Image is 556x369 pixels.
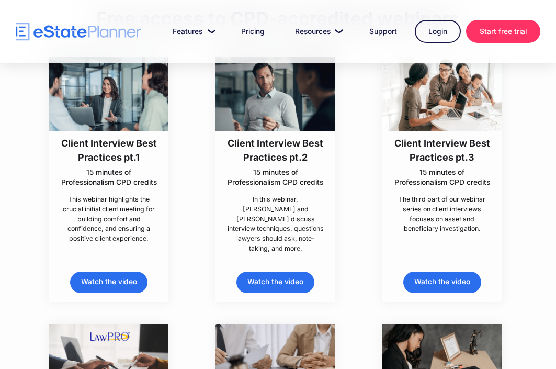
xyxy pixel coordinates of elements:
a: Client Interview Best Practices pt.315 minutes of Professionalism CPD creditsThe third part of ou... [382,57,502,234]
a: Resources [282,21,351,42]
a: Watch the video [70,272,147,293]
a: Client Interview Best Practices pt.115 minutes of Professionalism CPD creditsThis webinar highlig... [49,57,169,244]
h3: Client Interview Best Practices pt.3 [394,137,491,165]
p: 15 minutes of Professionalism CPD credits [61,167,157,188]
a: home [16,23,141,41]
a: Features [160,21,223,42]
p: In this webinar, [PERSON_NAME] and [PERSON_NAME] discuss interview techniques, questions lawyers ... [227,195,324,253]
a: Support [357,21,410,42]
p: This webinar highlights the crucial initial client meeting for building comfort and confidence, a... [61,195,157,243]
a: Client Interview Best Practices pt.215 minutes of Professionalism CPD creditsIn this webinar, [PE... [215,57,335,253]
a: Watch the video [403,272,481,293]
p: 15 minutes of Professionalism CPD credits [227,167,324,188]
p: 15 minutes of Professionalism CPD credits [394,167,491,188]
p: The third part of our webinar series on client interviews focuses on asset and beneficiary invest... [394,195,491,234]
a: Pricing [229,21,277,42]
a: Start free trial [466,20,540,43]
a: Login [415,20,461,43]
h3: Client Interview Best Practices pt.1 [61,137,157,165]
a: Watch the video [236,272,314,293]
h3: Client Interview Best Practices pt.2 [227,137,324,165]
